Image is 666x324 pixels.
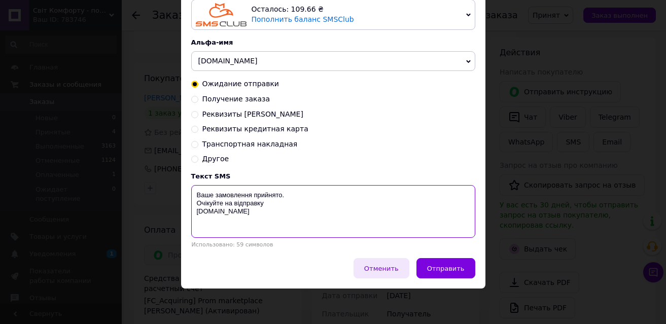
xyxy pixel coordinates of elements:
[191,39,233,46] span: Альфа-имя
[202,125,308,133] span: Реквизиты кредитная карта
[202,80,279,88] span: Ожидание отправки
[427,265,465,272] span: Отправить
[354,258,409,278] button: Отменить
[202,155,229,163] span: Другое
[416,258,475,278] button: Отправить
[191,172,475,180] div: Текст SMS
[252,15,354,23] a: Пополнить баланс SMSClub
[364,265,399,272] span: Отменить
[252,5,462,15] div: Осталось: 109.66 ₴
[198,57,258,65] span: [DOMAIN_NAME]
[191,241,475,248] div: Использовано: 59 символов
[202,140,298,148] span: Транспортная накладная
[202,110,303,118] span: Реквизиты [PERSON_NAME]
[202,95,270,103] span: Получение заказа
[191,185,475,238] textarea: Ваше замовлення прийнято. Очікуйте на відправку [DOMAIN_NAME]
